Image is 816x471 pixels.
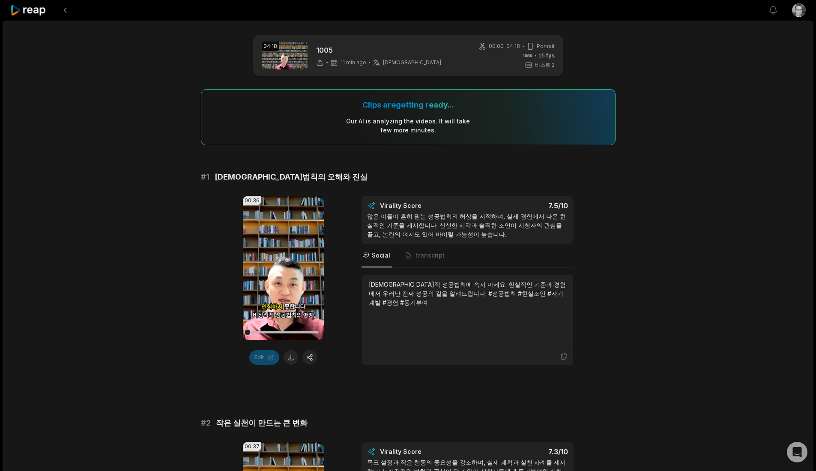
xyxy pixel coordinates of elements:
span: [DEMOGRAPHIC_DATA] [383,59,441,66]
div: 많은 이들이 흔히 믿는 성공법칙의 허상을 지적하며, 실제 경험에서 나온 현실적인 기준을 제시합니다. 신선한 시각과 솔직한 조언이 시청자의 관심을 끌고, 논란의 여지도 있어 바... [367,212,568,239]
div: 04:18 [262,42,279,51]
span: Transcript [414,251,445,260]
div: Virality Score [380,447,472,456]
span: [DEMOGRAPHIC_DATA]법칙의 오해와 진실 [215,171,368,183]
span: Portrait [537,42,555,50]
span: 비스트 2 [535,61,555,69]
div: Our AI is analyzing the video s . It will take few more minutes. [346,117,470,135]
span: 25 [539,52,555,60]
span: 작은 실천이 만드는 큰 변화 [216,417,308,429]
div: 7.5 /10 [476,201,568,210]
div: Clips are getting ready... [362,100,454,110]
div: [DEMOGRAPHIC_DATA]적 성공법칙에 속지 마세요. 현실적인 기준과 경험에서 우러난 진짜 성공의 길을 알려드립니다. #성공법칙 #현실조언 #자기계발 #경험 #동기부여 [369,280,566,307]
span: Social [372,251,390,260]
div: Open Intercom Messenger [787,442,807,462]
p: 1005 [316,45,441,55]
button: Edit [249,350,279,365]
span: 11 min ago [341,59,366,66]
nav: Tabs [362,244,574,267]
div: 7.3 /10 [476,447,568,456]
span: 00:00 - 04:18 [489,42,520,50]
video: Your browser does not support mp4 format. [243,196,324,340]
span: fps [546,52,555,59]
span: # 2 [201,417,211,429]
div: Virality Score [380,201,472,210]
span: # 1 [201,171,209,183]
